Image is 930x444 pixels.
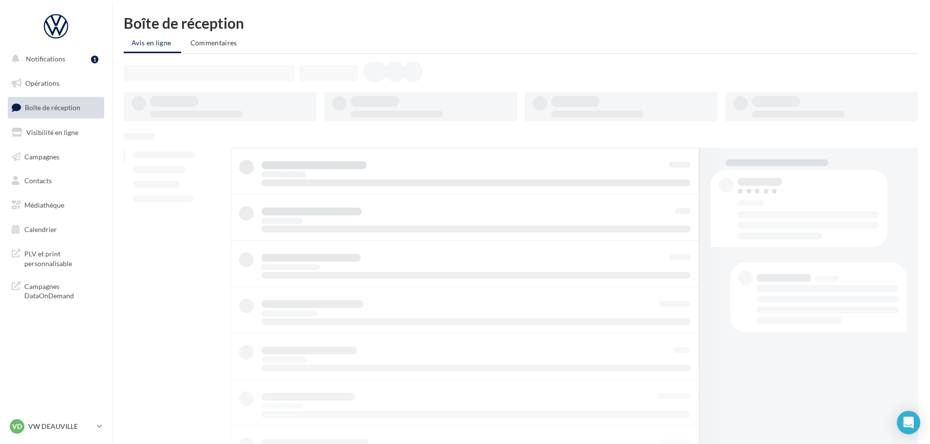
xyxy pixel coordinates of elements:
[6,219,106,240] a: Calendrier
[6,122,106,143] a: Visibilité en ligne
[6,49,102,69] button: Notifications 1
[24,152,59,160] span: Campagnes
[91,56,98,63] div: 1
[26,128,78,136] span: Visibilité en ligne
[6,73,106,94] a: Opérations
[25,79,59,87] span: Opérations
[6,97,106,118] a: Boîte de réception
[897,411,920,434] div: Open Intercom Messenger
[190,39,237,47] span: Commentaires
[24,201,64,209] span: Médiathèque
[28,422,93,431] p: VW DEAUVILLE
[6,276,106,305] a: Campagnes DataOnDemand
[6,195,106,215] a: Médiathèque
[24,225,57,233] span: Calendrier
[24,280,100,301] span: Campagnes DataOnDemand
[6,243,106,272] a: PLV et print personnalisable
[24,247,100,268] span: PLV et print personnalisable
[6,171,106,191] a: Contacts
[6,147,106,167] a: Campagnes
[124,16,918,30] div: Boîte de réception
[12,422,22,431] span: VD
[8,417,104,436] a: VD VW DEAUVILLE
[26,55,65,63] span: Notifications
[24,176,52,185] span: Contacts
[25,103,80,112] span: Boîte de réception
